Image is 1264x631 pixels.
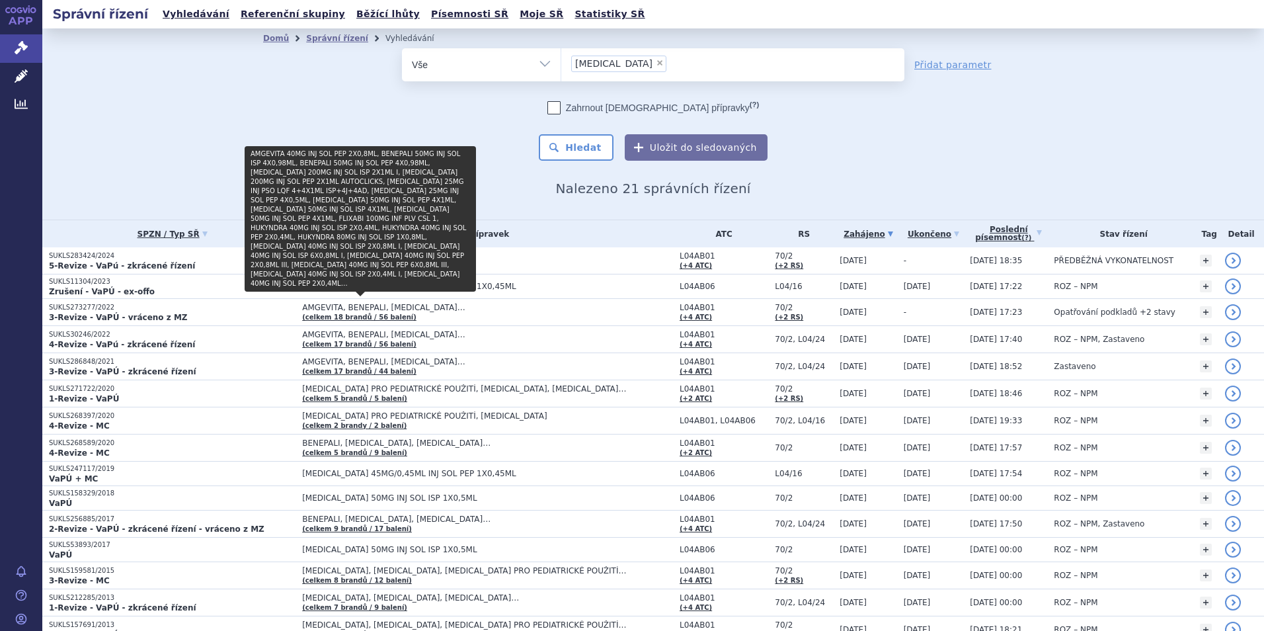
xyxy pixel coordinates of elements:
span: [DATE] 17:57 [970,443,1022,452]
a: detail [1225,278,1241,294]
strong: 1-Revize - VaPÚ [49,394,119,403]
a: detail [1225,386,1241,401]
abbr: (?) [750,101,759,109]
span: L04AB01 [680,620,768,630]
strong: 5-Revize - VaPú - zkrácené řízení [49,261,195,271]
span: × [656,59,664,67]
span: [DATE] [904,545,931,554]
a: (+4 ATC) [680,314,712,321]
span: L04AB01 [680,593,768,603]
span: [DATE] 18:52 [970,362,1022,371]
a: detail [1225,331,1241,347]
span: L04AB01, L04AB06 [680,416,768,425]
a: detail [1225,304,1241,320]
span: 70/2, L04/16 [775,416,833,425]
a: (+4 ATC) [680,577,712,584]
th: Stav řízení [1047,220,1193,247]
p: SUKLS30246/2022 [49,330,296,339]
a: + [1200,415,1212,427]
span: AMGEVITA, BENEPALI, [MEDICAL_DATA]… [302,357,633,366]
strong: 4-Revize - VaPú - zkrácené řízení [49,340,195,349]
span: ROZ – NPM, Zastaveno [1054,519,1144,528]
a: (+2 RS) [775,577,803,584]
strong: 3-Revize - VaPÚ - vráceno z MZ [49,313,188,322]
span: [DATE] 17:22 [970,282,1022,291]
span: [MEDICAL_DATA] 45MG/0,45ML INJ SOL PEP 1X0,45ML [302,469,633,478]
a: (+4 ATC) [680,341,712,348]
a: + [1200,360,1212,372]
span: Nalezeno 21 správních řízení [555,181,750,196]
span: [DATE] [840,362,867,371]
span: 70/2 [775,251,833,261]
a: (celkem 17 brandů / 44 balení) [302,368,416,375]
span: L04AB01 [680,330,768,339]
strong: 4-Revize - MC [49,448,110,458]
a: (celkem 18 brandů / 56 balení) [302,314,416,321]
a: detail [1225,253,1241,269]
span: [DATE] [840,443,867,452]
span: 70/2, L04/24 [775,598,833,607]
th: Tag [1193,220,1218,247]
a: Domů [263,34,289,43]
span: L04AB06 [680,493,768,503]
strong: VaPÚ [49,550,72,560]
span: [DATE] 17:50 [970,519,1022,528]
th: ATC [673,220,768,247]
span: [DATE] [840,389,867,398]
span: [DATE] 18:35 [970,256,1022,265]
a: detail [1225,542,1241,558]
span: [DATE] [840,282,867,291]
a: (celkem 2 brandy / 2 balení) [302,422,407,429]
span: [MEDICAL_DATA] PRO PEDIATRICKÉ POUŽITÍ, [MEDICAL_DATA], [MEDICAL_DATA]… [302,384,633,394]
abbr: (?) [1021,234,1031,242]
span: AMGEVITA, BENEPALI, [MEDICAL_DATA]… [302,303,633,312]
span: [DATE] 00:00 [970,545,1022,554]
h2: Správní řízení [42,5,159,23]
span: L04AB01 [680,515,768,524]
li: Vyhledávání [385,28,452,48]
a: Ukončeno [904,225,964,243]
p: SUKLS157691/2013 [49,620,296,630]
span: [DATE] [840,598,867,607]
a: Moje SŘ [516,5,567,23]
p: SUKLS158329/2018 [49,489,296,498]
button: Uložit do sledovaných [625,134,768,161]
a: (+2 RS) [775,262,803,269]
span: [MEDICAL_DATA] PRO PEDIATRICKÉ POUŽITÍ, [MEDICAL_DATA] [302,411,633,421]
span: 70/2 [775,566,833,575]
span: [MEDICAL_DATA], [MEDICAL_DATA], [MEDICAL_DATA]… [302,593,633,603]
span: [DATE] 00:00 [970,598,1022,607]
a: (+4 ATC) [680,262,712,269]
span: ROZ – NPM [1054,493,1097,503]
span: [DATE] 17:23 [970,308,1022,317]
span: 70/2 [775,443,833,452]
span: [DATE] [840,519,867,528]
span: ROZ – NPM [1054,545,1097,554]
span: L04/16 [775,469,833,478]
span: BENEPALI, [MEDICAL_DATA], [MEDICAL_DATA]… [302,439,633,448]
a: + [1200,492,1212,504]
p: SUKLS53893/2017 [49,540,296,550]
span: L04AB01 [680,251,768,261]
span: [DATE] 18:46 [970,389,1022,398]
span: - [904,256,906,265]
span: [DATE] [904,571,931,580]
a: detail [1225,466,1241,482]
a: (+2 RS) [775,395,803,402]
a: + [1200,333,1212,345]
a: (celkem 19 brandů / 50 balení) [302,262,416,269]
a: (celkem 17 brandů / 56 balení) [302,341,416,348]
span: L04AB01 [680,566,768,575]
span: 70/2 [775,620,833,630]
a: + [1200,442,1212,454]
span: [DATE] 00:00 [970,493,1022,503]
a: Běžící lhůty [352,5,424,23]
span: Opatřování podkladů +2 stavy [1054,308,1175,317]
span: 70/2, L04/24 [775,335,833,344]
a: detail [1225,516,1241,532]
a: + [1200,468,1212,480]
a: (+4 ATC) [680,525,712,532]
a: Referenční skupiny [237,5,349,23]
a: Vyhledávání [159,5,233,23]
span: - [904,308,906,317]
